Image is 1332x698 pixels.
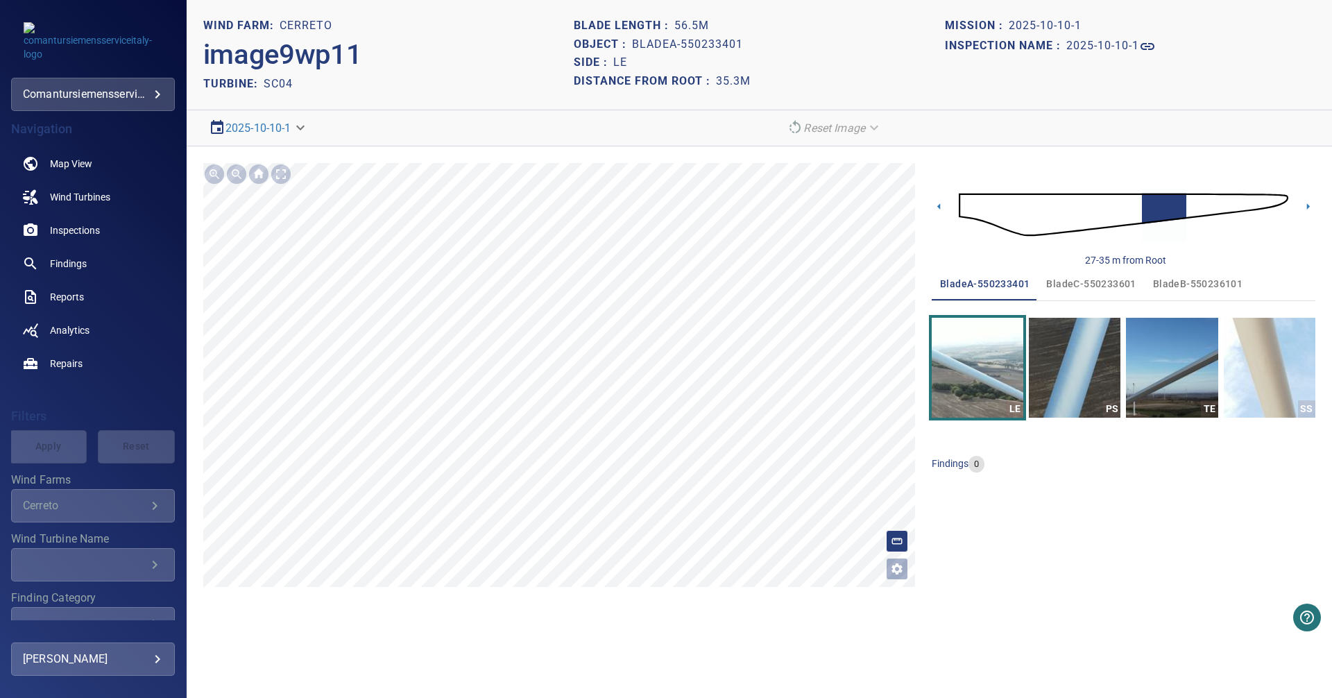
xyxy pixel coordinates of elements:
img: comantursiemensserviceitaly-logo [24,22,162,61]
div: [PERSON_NAME] [23,648,163,670]
h1: 2025-10-10-1 [1066,40,1139,53]
h2: image9wp11 [203,38,362,71]
div: Finding Category [11,607,175,640]
h2: TURBINE: [203,77,264,90]
h1: 2025-10-10-1 [1009,19,1082,33]
span: bladeA-550233401 [940,275,1030,293]
img: Zoom out [225,163,248,185]
a: reports noActive [11,280,175,314]
button: Open image filters and tagging options [886,558,908,580]
label: Finding Category [11,593,175,604]
h1: Distance from root : [574,75,716,88]
div: 27-35 m from Root [1085,253,1166,267]
h1: Object : [574,38,632,51]
span: Findings [50,257,87,271]
h1: 35.3m [716,75,751,88]
span: Repairs [50,357,83,371]
span: bladeC-550233601 [1046,275,1136,293]
a: analytics noActive [11,314,175,347]
h1: 56.5m [674,19,709,33]
label: Wind Turbine Name [11,534,175,545]
h4: Navigation [11,122,175,136]
div: Reset Image [781,116,887,140]
span: Map View [50,157,92,171]
img: Zoom in [203,163,225,185]
div: LE [1006,400,1023,418]
h1: Side : [574,56,613,69]
a: 2025-10-10-1 [225,121,291,135]
span: Reports [50,290,84,304]
img: Go home [248,163,270,185]
div: 2025-10-10-1 [203,116,314,140]
div: TE [1201,400,1218,418]
label: Wind Farms [11,475,175,486]
a: SS [1224,318,1315,418]
em: Reset Image [803,121,865,135]
div: Wind Farms [11,489,175,522]
a: inspections noActive [11,214,175,247]
div: comantursiemensserviceitaly [23,83,163,105]
h1: Blade length : [574,19,674,33]
span: Wind Turbines [50,190,110,204]
h2: SC04 [264,77,293,90]
a: findings noActive [11,247,175,280]
div: PS [1103,400,1120,418]
span: Analytics [50,323,89,337]
a: map noActive [11,147,175,180]
h1: Mission : [945,19,1009,33]
h1: bladeA-550233401 [632,38,743,51]
span: Inspections [50,223,100,237]
h4: Filters [11,409,175,423]
a: TE [1126,318,1218,418]
div: Wind Turbine Name [11,548,175,581]
div: Cerreto [23,499,146,512]
h1: Cerreto [280,19,332,33]
img: Toggle full page [270,163,292,185]
span: findings [932,458,968,469]
a: PS [1029,318,1120,418]
a: 2025-10-10-1 [1066,38,1156,55]
a: LE [932,318,1023,418]
h1: LE [613,56,627,69]
div: comantursiemensserviceitaly [11,78,175,111]
span: 0 [968,458,984,471]
img: d [959,175,1288,255]
span: bladeB-550236101 [1153,275,1243,293]
a: windturbines noActive [11,180,175,214]
div: SS [1298,400,1315,418]
h1: Inspection name : [945,40,1066,53]
a: repairs noActive [11,347,175,380]
h1: WIND FARM: [203,19,280,33]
